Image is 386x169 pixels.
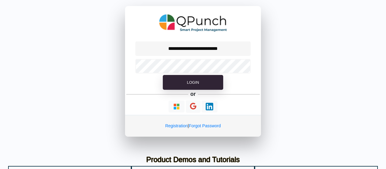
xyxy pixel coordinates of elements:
[206,103,213,110] img: Loading...
[189,90,197,98] h5: or
[159,12,227,34] img: QPunch
[13,155,373,164] h3: Product Demos and Tutorials
[187,80,199,85] span: Login
[125,115,261,137] div: |
[163,75,223,90] button: Login
[186,100,201,113] button: Continue With Google
[169,101,185,112] button: Continue With Microsoft Azure
[165,123,188,128] a: Registration
[173,103,180,110] img: Loading...
[189,123,221,128] a: Forgot Password
[201,101,217,112] button: Continue With LinkedIn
